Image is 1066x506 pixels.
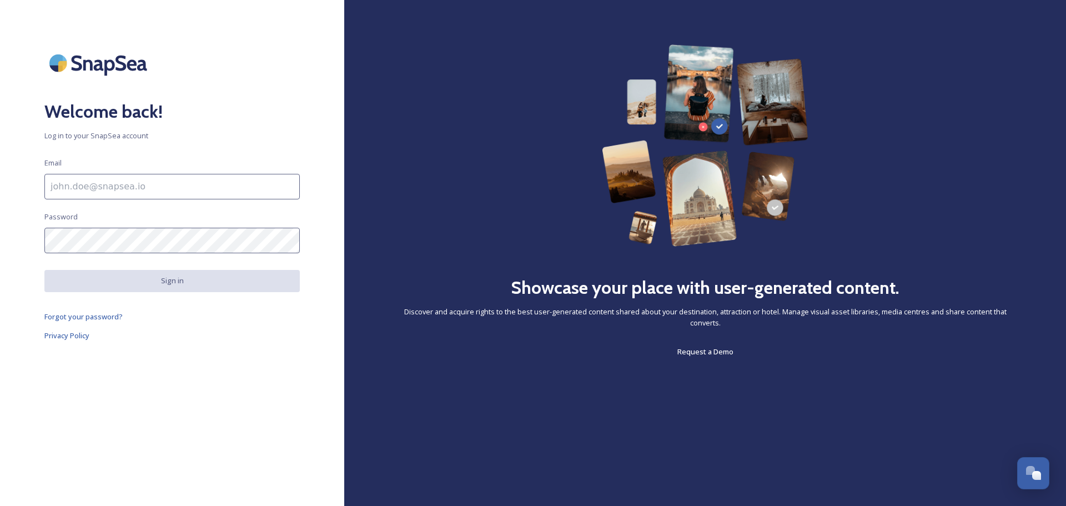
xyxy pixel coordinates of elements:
[602,44,808,247] img: 63b42ca75bacad526042e722_Group%20154-p-800.png
[677,347,733,357] span: Request a Demo
[44,44,155,82] img: SnapSea Logo
[44,174,300,199] input: john.doe@snapsea.io
[44,330,89,340] span: Privacy Policy
[44,270,300,292] button: Sign in
[44,131,300,141] span: Log in to your SnapSea account
[44,212,78,222] span: Password
[389,307,1022,328] span: Discover and acquire rights to the best user-generated content shared about your destination, att...
[44,98,300,125] h2: Welcome back!
[44,310,300,323] a: Forgot your password?
[44,329,300,342] a: Privacy Policy
[44,158,62,168] span: Email
[44,312,123,322] span: Forgot your password?
[1017,457,1049,489] button: Open Chat
[677,345,733,358] a: Request a Demo
[511,274,899,301] h2: Showcase your place with user-generated content.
